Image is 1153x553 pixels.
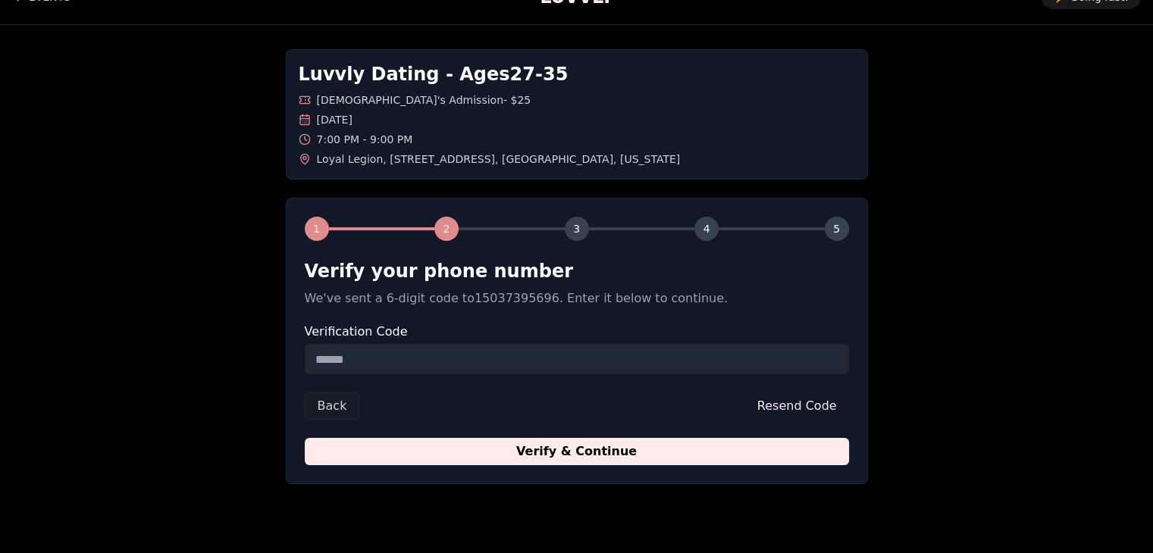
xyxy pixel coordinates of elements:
[317,92,531,108] span: [DEMOGRAPHIC_DATA]'s Admission - $25
[694,217,719,241] div: 4
[305,438,849,465] button: Verify & Continue
[305,289,849,308] p: We've sent a 6-digit code to 15037395696 . Enter it below to continue.
[305,392,360,420] button: Back
[565,217,589,241] div: 3
[299,62,855,86] h1: Luvvly Dating - Ages 27 - 35
[305,259,849,283] h2: Verify your phone number
[305,326,849,338] label: Verification Code
[825,217,849,241] div: 5
[317,152,681,167] span: Loyal Legion , [STREET_ADDRESS] , [GEOGRAPHIC_DATA] , [US_STATE]
[745,392,849,420] button: Resend Code
[317,112,352,127] span: [DATE]
[317,132,413,147] span: 7:00 PM - 9:00 PM
[434,217,459,241] div: 2
[305,217,329,241] div: 1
